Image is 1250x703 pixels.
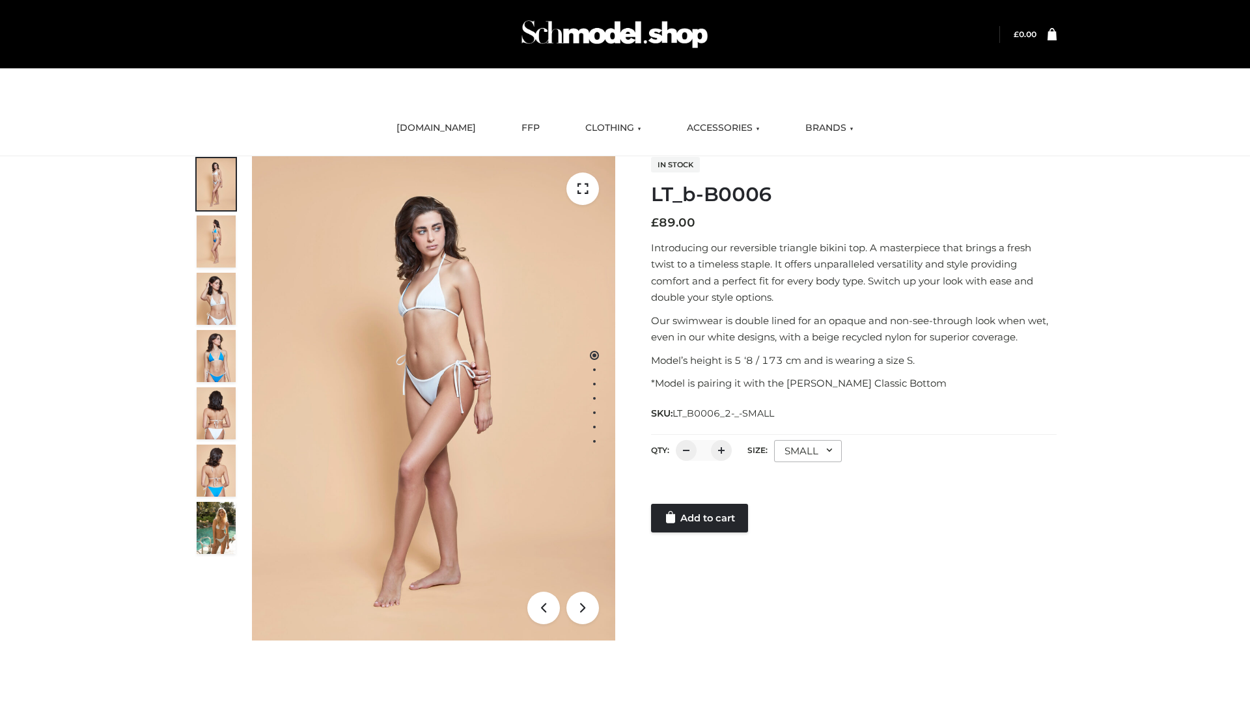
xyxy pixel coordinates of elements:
[512,114,549,143] a: FFP
[651,352,1057,369] p: Model’s height is 5 ‘8 / 173 cm and is wearing a size S.
[517,8,712,60] img: Schmodel Admin 964
[673,407,774,419] span: LT_B0006_2-_-SMALL
[197,273,236,325] img: ArielClassicBikiniTop_CloudNine_AzureSky_OW114ECO_3-scaled.jpg
[651,445,669,455] label: QTY:
[747,445,768,455] label: Size:
[197,502,236,554] img: Arieltop_CloudNine_AzureSky2.jpg
[197,330,236,382] img: ArielClassicBikiniTop_CloudNine_AzureSky_OW114ECO_4-scaled.jpg
[576,114,651,143] a: CLOTHING
[651,157,700,172] span: In stock
[1014,29,1036,39] bdi: 0.00
[197,445,236,497] img: ArielClassicBikiniTop_CloudNine_AzureSky_OW114ECO_8-scaled.jpg
[651,240,1057,306] p: Introducing our reversible triangle bikini top. A masterpiece that brings a fresh twist to a time...
[651,375,1057,392] p: *Model is pairing it with the [PERSON_NAME] Classic Bottom
[677,114,770,143] a: ACCESSORIES
[651,215,659,230] span: £
[252,156,615,641] img: ArielClassicBikiniTop_CloudNine_AzureSky_OW114ECO_1
[651,183,1057,206] h1: LT_b-B0006
[387,114,486,143] a: [DOMAIN_NAME]
[197,387,236,439] img: ArielClassicBikiniTop_CloudNine_AzureSky_OW114ECO_7-scaled.jpg
[1014,29,1036,39] a: £0.00
[651,312,1057,346] p: Our swimwear is double lined for an opaque and non-see-through look when wet, even in our white d...
[1014,29,1019,39] span: £
[197,158,236,210] img: ArielClassicBikiniTop_CloudNine_AzureSky_OW114ECO_1-scaled.jpg
[651,406,775,421] span: SKU:
[651,215,695,230] bdi: 89.00
[774,440,842,462] div: SMALL
[796,114,863,143] a: BRANDS
[651,504,748,532] a: Add to cart
[197,215,236,268] img: ArielClassicBikiniTop_CloudNine_AzureSky_OW114ECO_2-scaled.jpg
